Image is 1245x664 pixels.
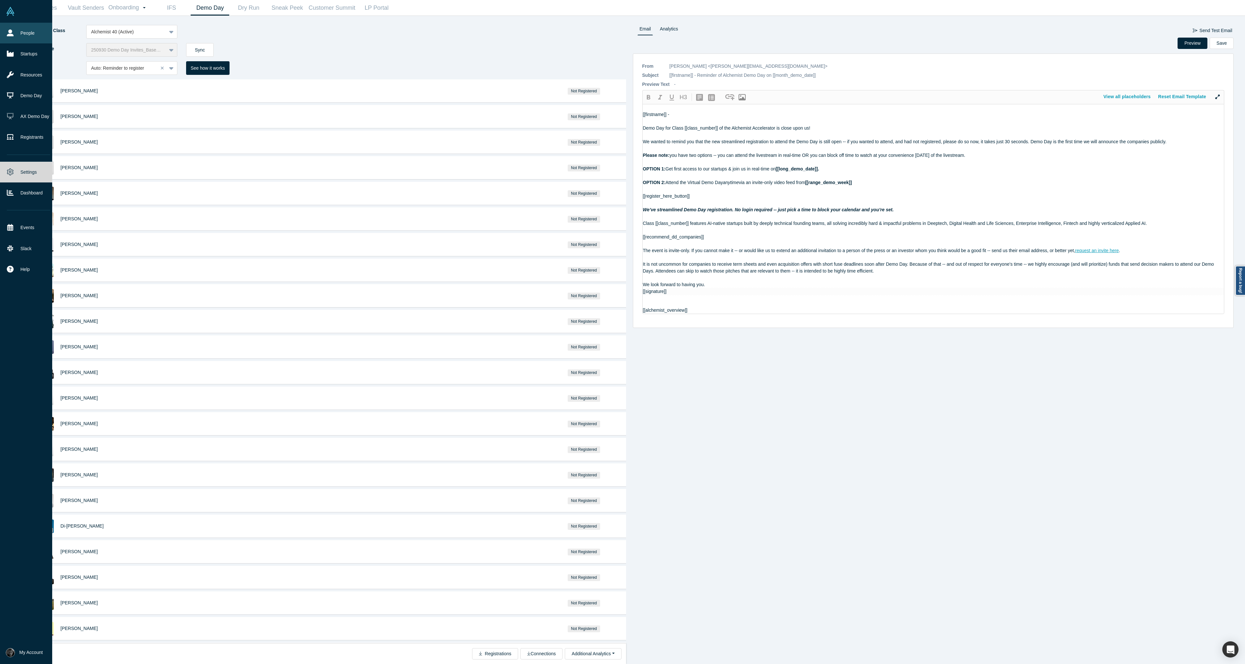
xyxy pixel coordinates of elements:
button: Connections [520,648,563,659]
a: [PERSON_NAME] [61,139,98,145]
a: [PERSON_NAME] [61,626,98,631]
span: [[alchemist_overview]] [643,308,688,313]
a: [PERSON_NAME] [61,267,98,273]
a: [PERSON_NAME] [61,216,98,221]
a: [PERSON_NAME] [61,191,98,196]
button: Preview [1178,38,1207,49]
a: Dry Run [229,0,268,16]
span: [[range_demo_week]] [805,180,852,185]
span: . [1119,248,1120,253]
span: We wanted to remind you that the new streamlined registration to attend the Demo Day is still ope... [643,139,980,144]
img: Rami Chousein's Account [6,648,15,657]
a: [PERSON_NAME] [61,165,98,170]
span: OPTION 2: [643,180,666,185]
button: Sync [186,43,214,57]
span: Not Registered [568,267,600,274]
span: [PERSON_NAME] [61,575,98,580]
a: [PERSON_NAME] [61,88,98,93]
a: [PERSON_NAME] [61,498,98,503]
a: request an invite here [1075,248,1119,253]
a: Sneak Peek [268,0,306,16]
a: [PERSON_NAME] [61,447,98,452]
span: Please note: [643,153,670,158]
span: Not Registered [568,446,600,453]
span: you have two options -- you can attend the livestream in real-time OR you can block off time to w... [670,153,965,158]
button: Reset Email Template [1155,91,1210,102]
span: [PERSON_NAME] [61,421,98,426]
a: Email [637,25,653,35]
a: [PERSON_NAME] [61,395,98,401]
button: Send Test Email [1192,25,1233,36]
label: Template [32,61,86,73]
span: [[long_demo_date]]. [776,166,819,171]
a: Vault Senders [66,0,106,16]
span: [PERSON_NAME] [61,319,98,324]
label: Demoing Class [32,25,86,36]
span: Not Registered [568,574,600,581]
a: [PERSON_NAME] [61,242,98,247]
span: My Account [19,649,43,656]
a: [PERSON_NAME] [61,549,98,554]
span: [PERSON_NAME] [61,370,98,375]
a: Di-[PERSON_NAME] [61,523,104,529]
a: [PERSON_NAME] [61,114,98,119]
a: [PERSON_NAME] [61,344,98,349]
a: Report a bug! [1235,266,1245,296]
a: Onboarding [106,0,152,15]
span: via an invite-only video feed from [739,180,805,185]
span: anytime [723,180,739,185]
a: Analytics [658,25,680,35]
a: [PERSON_NAME] [61,600,98,605]
span: Not Registered [568,216,600,223]
button: Registrations [472,648,518,659]
a: [PERSON_NAME] [61,293,98,298]
span: Not Registered [568,344,600,351]
span: Not Registered [568,472,600,479]
span: We look forward to having you. [643,282,705,287]
span: Not Registered [568,293,600,299]
span: Help [20,266,30,273]
span: it takes just 30 seconds. Demo Day is the first time we will announce the companies publicly. [981,139,1166,144]
p: Subject [642,72,665,79]
button: My Account [6,648,43,657]
span: Not Registered [568,497,600,504]
span: [[register_here_button]] [643,193,690,199]
a: LP Portal [357,0,396,16]
span: Not Registered [568,165,600,171]
span: Not Registered [568,523,600,530]
button: Save [1210,38,1234,49]
span: OPTION 1: [643,166,666,171]
button: View all placeholders [1100,91,1155,102]
a: [PERSON_NAME] [61,472,98,477]
span: Not Registered [568,241,600,248]
a: Customer Summit [306,0,357,16]
span: Get first access to our startups & join us in real-time on [666,166,776,171]
div: [[signature]] [643,288,1224,295]
button: See how it works [186,61,230,75]
span: Not Registered [568,600,600,607]
span: Not Registered [568,369,600,376]
span: Not Registered [568,190,600,197]
span: Not Registered [568,113,600,120]
p: [PERSON_NAME] <[PERSON_NAME][EMAIL_ADDRESS][DOMAIN_NAME]> [670,63,828,70]
a: IFS [152,0,191,16]
p: From [642,63,665,70]
span: It is not uncommon for companies to receive term sheets and even acquisition offers with short fu... [643,262,1215,274]
span: The event is invite-only. If you cannot make it -- or would like us to extend an additional invit... [643,248,1075,253]
button: H3 [678,92,689,103]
